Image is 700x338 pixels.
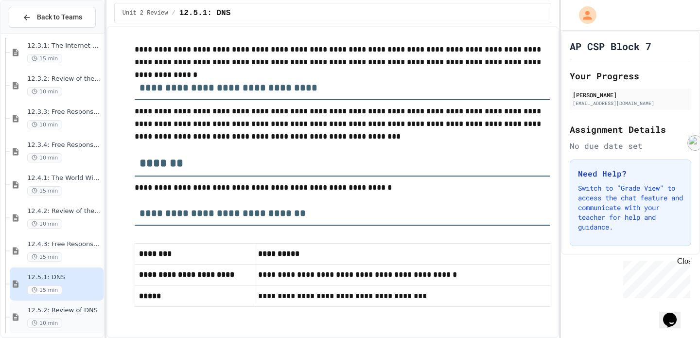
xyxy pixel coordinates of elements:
div: Chat with us now!Close [4,4,67,62]
span: 12.5.1: DNS [179,7,231,19]
h3: Need Help? [578,168,683,179]
div: My Account [569,4,599,26]
h2: Assignment Details [570,123,691,136]
h2: Your Progress [570,69,691,83]
h1: AP CSP Block 7 [570,39,651,53]
span: 12.4.1: The World Wide Web [27,174,102,182]
div: No due date set [570,140,691,152]
span: 12.3.1: The Internet Protocol [27,42,102,50]
span: 10 min [27,319,62,328]
span: 15 min [27,54,62,63]
span: / [172,9,175,17]
span: 12.3.3: Free Response - The Need for IP [27,108,102,116]
button: Back to Teams [9,7,96,28]
span: 12.3.4: Free Response - IPv4 vs. IPv6 [27,141,102,149]
span: Back to Teams [37,12,82,22]
span: 10 min [27,153,62,162]
span: 15 min [27,252,62,262]
span: Unit 2 Review [122,9,168,17]
p: Switch to "Grade View" to access the chat feature and communicate with your teacher for help and ... [578,183,683,232]
div: [PERSON_NAME] [573,90,688,99]
span: 12.4.3: Free Response - Explaining a URL [27,240,102,249]
span: 12.5.1: DNS [27,273,102,282]
span: 15 min [27,186,62,196]
span: 10 min [27,120,62,129]
span: 15 min [27,285,62,295]
span: 10 min [27,219,62,229]
div: [EMAIL_ADDRESS][DOMAIN_NAME] [573,100,688,107]
span: 12.5.2: Review of DNS [27,306,102,315]
span: 12.4.2: Review of the World Wide Web [27,207,102,215]
span: 10 min [27,87,62,96]
span: 12.3.2: Review of the Internet Protocol [27,75,102,83]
